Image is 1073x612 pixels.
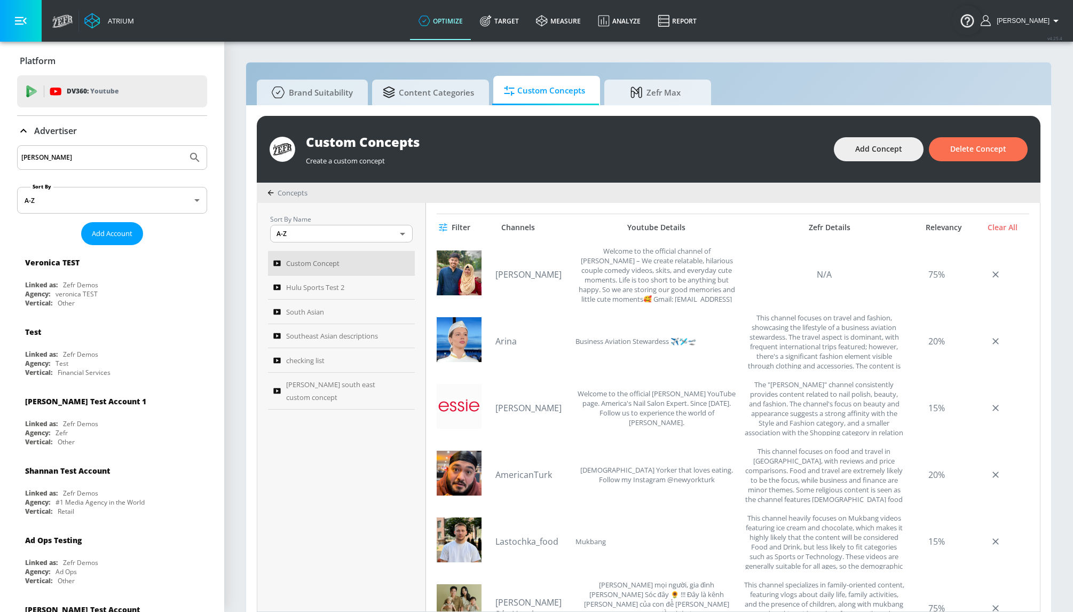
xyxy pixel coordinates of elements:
[17,527,207,588] div: Ad Ops TestingLinked as:Zefr DemosAgency:Ad OpsVertical:Other
[21,151,183,164] input: Search by name
[383,80,474,105] span: Content Categories
[495,269,570,280] a: [PERSON_NAME]
[34,125,77,137] p: Advertiser
[495,469,570,481] a: AmericanTurk
[25,437,52,446] div: Vertical:
[183,146,207,169] button: Submit Search
[286,257,340,270] span: Custom Concept
[268,251,415,276] a: Custom Concept
[268,373,415,410] a: [PERSON_NAME] south east custom concept
[25,428,50,437] div: Agency:
[58,576,75,585] div: Other
[84,13,134,29] a: Atrium
[17,458,207,519] div: Shannan Test AccountLinked as:Zefr DemosAgency:#1 Media Agency in the WorldVertical:Retail
[56,567,77,576] div: Ad Ops
[471,2,527,40] a: Target
[17,46,207,76] div: Platform
[495,402,570,414] a: [PERSON_NAME]
[63,419,98,428] div: Zefr Demos
[929,137,1028,161] button: Delete Concept
[306,151,823,166] div: Create a custom concept
[25,359,50,368] div: Agency:
[992,17,1050,25] span: login as: justin.nim@zefr.com
[17,249,207,310] div: Veronica TESTLinked as:Zefr DemosAgency:veronica TESTVertical:Other
[58,437,75,446] div: Other
[910,246,964,302] div: 75%
[268,348,415,373] a: checking list
[268,324,415,349] a: Southeast Asian descriptions
[58,507,74,516] div: Retail
[286,305,324,318] span: South Asian
[437,218,475,238] button: Filter
[25,535,82,545] div: Ad Ops Testing
[90,85,119,97] p: Youtube
[743,513,905,569] div: This channel heavily focuses on Mukbang videos featuring ice cream and chocolate, which makes it ...
[56,498,145,507] div: #1 Media Agency in the World
[92,227,132,240] span: Add Account
[58,368,111,377] div: Financial Services
[855,143,902,156] span: Add Concept
[17,319,207,380] div: TestLinked as:Zefr DemosAgency:TestVertical:Financial Services
[267,188,307,198] div: Concepts
[981,14,1062,27] button: [PERSON_NAME]
[268,276,415,300] a: Hulu Sports Test 2
[81,222,143,245] button: Add Account
[437,451,482,496] img: UCn8GWCfboKPYkf_ZQJEQLxQ
[25,396,146,406] div: [PERSON_NAME] Test Account 1
[495,536,570,547] a: Lastochka_food
[25,368,52,377] div: Vertical:
[437,250,482,295] img: UCdw8aS7KJ6teAXlnI7vWqfA
[743,446,905,503] div: This channel focuses on food and travel in NYC, with reviews and price comparisons. Food and trav...
[527,2,589,40] a: measure
[286,354,325,367] span: checking list
[17,388,207,449] div: [PERSON_NAME] Test Account 1Linked as:Zefr DemosAgency:ZefrVertical:Other
[25,327,41,337] div: Test
[286,329,378,342] span: Southeast Asian descriptions
[910,446,964,503] div: 20%
[56,428,68,437] div: Zefr
[910,513,964,569] div: 15%
[25,350,58,359] div: Linked as:
[437,317,482,362] img: UCyyBfBCRx3sEAKegxe6cJFA
[743,246,905,302] div: N/A
[17,75,207,107] div: DV360: Youtube
[501,223,535,232] div: Channels
[20,55,56,67] p: Platform
[495,335,570,347] a: Arina
[504,78,585,104] span: Custom Concepts
[917,223,971,232] div: Relevancy
[410,2,471,40] a: optimize
[56,289,98,299] div: veronica TEST
[270,225,413,242] div: A-Z
[575,380,738,436] div: Welcome to the official essie YouTube page. America's Nail Salon Expert. Since 1981. Follow us to...
[441,221,470,234] span: Filter
[104,16,134,26] div: Atrium
[58,299,75,308] div: Other
[437,384,482,429] img: UCXwij3eG8vx42vBg9t0yPug
[25,498,50,507] div: Agency:
[25,558,58,567] div: Linked as:
[575,446,738,503] div: Native New Yorker that loves eating. Follow my Instagram @newyorkturk
[268,300,415,324] a: South Asian
[589,2,649,40] a: Analyze
[834,137,924,161] button: Add Concept
[743,313,905,369] div: This channel focuses on travel and fashion, showcasing the lifestyle of a business aviation stewa...
[306,133,823,151] div: Custom Concepts
[910,313,964,369] div: 20%
[278,188,307,198] span: Concepts
[743,380,905,436] div: The "essie" channel consistently provides content related to nail polish, beauty, and fashion. Th...
[25,507,52,516] div: Vertical:
[570,223,742,232] div: Youtube Details
[17,187,207,214] div: A-Z
[25,257,80,268] div: Veronica TEST
[63,489,98,498] div: Zefr Demos
[575,513,606,569] div: Mukbang
[267,80,353,105] span: Brand Suitability
[286,281,344,294] span: Hulu Sports Test 2
[270,214,413,225] p: Sort By Name
[747,223,912,232] div: Zefr Details
[63,350,98,359] div: Zefr Demos
[56,359,68,368] div: Test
